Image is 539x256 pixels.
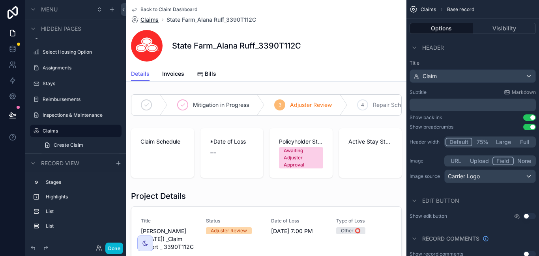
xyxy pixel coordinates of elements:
label: Image [410,158,441,164]
a: Back to Claim Dashboard [131,6,197,13]
div: scrollable content [25,172,126,240]
span: Carrier Logo [448,172,480,180]
label: Title [410,60,536,66]
span: Back to Claim Dashboard [140,6,197,13]
a: Markdown [504,89,536,95]
a: State Farm_Alana Ruff_3390T112C [167,16,256,24]
label: Image source [410,173,441,179]
span: Base record [447,6,474,13]
div: Show breadcrumbs [410,124,453,130]
button: Default [445,138,472,146]
span: Claim [423,72,437,80]
button: Claim [410,69,536,83]
label: Header width [410,139,441,145]
button: Options [410,23,473,34]
span: Claims [140,16,159,24]
label: Highlights [46,194,118,200]
label: List [46,208,118,215]
span: Markdown [512,89,536,95]
span: Header [422,44,444,52]
span: Hidden pages [41,25,81,33]
span: Menu [41,6,58,13]
div: scrollable content [410,99,536,111]
label: Subtitle [410,89,427,95]
label: Show edit button [410,213,447,219]
a: Base record [39,153,122,166]
label: Select Housing Option [43,49,120,55]
span: Bills [205,70,216,78]
button: URL [445,157,466,165]
span: Edit button [422,197,459,205]
button: 75% [472,138,492,146]
span: Invoices [162,70,184,78]
button: Field [492,157,514,165]
label: Reimbursements [43,96,120,103]
span: Record view [41,159,79,167]
button: None [514,157,535,165]
label: Stages [46,179,118,185]
label: Inspections & Maintenance [43,112,120,118]
label: List [46,223,118,229]
label: Claims [43,128,117,134]
a: Invoices [162,67,184,82]
button: Large [492,138,515,146]
span: Record comments [422,235,479,243]
span: Claims [421,6,436,13]
span: Details [131,70,150,78]
button: Full [515,138,535,146]
a: Bills [197,67,216,82]
button: Done [105,243,123,254]
div: Show backlink [410,114,442,121]
span: Create Claim [54,142,83,148]
a: Create Claim [39,139,122,151]
a: Claims [131,16,159,24]
label: Assignments [43,65,120,71]
h1: State Farm_Alana Ruff_3390T112C [172,40,301,51]
button: Carrier Logo [444,170,536,183]
label: Stays [43,80,120,87]
a: Details [131,67,150,82]
button: Visibility [473,23,536,34]
button: Upload [466,157,492,165]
